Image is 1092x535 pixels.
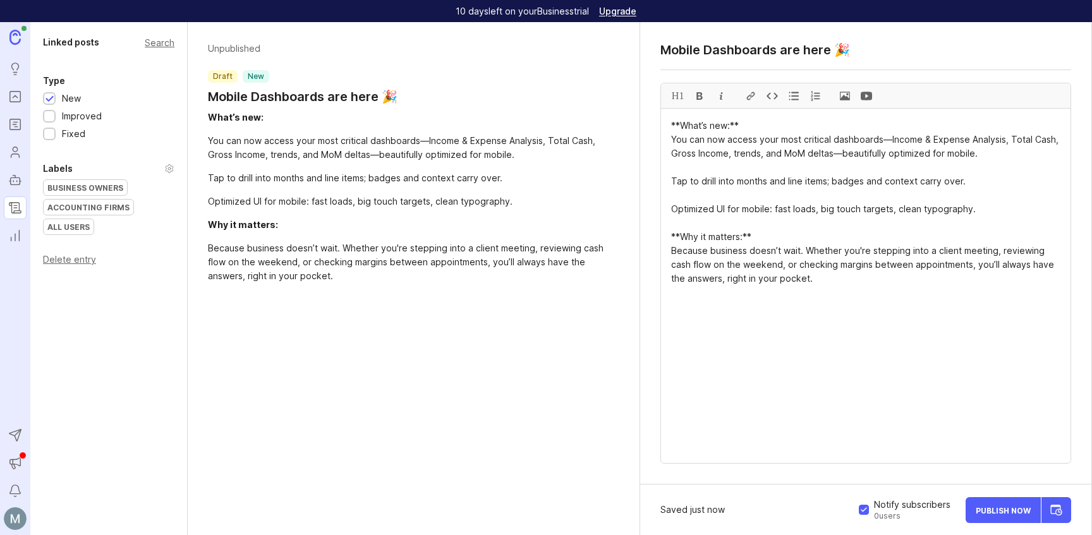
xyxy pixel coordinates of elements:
[661,109,1071,463] textarea: **What’s new:** You can now access your most critical dashboards—Income & Expense Analysis, Total...
[62,127,85,141] div: Fixed
[44,180,127,195] div: Business Owners
[667,83,689,108] div: H1
[4,424,27,447] button: Send to Autopilot
[976,506,1031,514] span: Publish Now
[208,171,619,185] div: Tap to drill into months and line items; badges and context carry over.
[213,71,233,81] p: draft
[4,113,27,136] a: Roadmaps
[43,255,174,264] div: Delete entry
[62,109,102,123] div: Improved
[4,479,27,502] button: Notifications
[660,503,725,517] div: Saved just now
[145,39,174,46] div: Search
[660,42,1071,57] textarea: Mobile Dashboards are here 🎉
[9,30,21,44] img: Canny Home
[599,7,636,16] a: Upgrade
[248,71,264,81] p: new
[4,85,27,108] a: Portal
[62,92,81,105] div: New
[208,88,397,105] a: Mobile Dashboards are here 🎉
[208,112,264,123] div: What’s new:
[874,498,950,521] div: Notify subscribers
[4,141,27,164] a: Users
[208,219,278,230] div: Why it matters:
[208,134,619,162] div: You can now access your most critical dashboards—Income & Expense Analysis, Total Cash, Gross Inc...
[456,5,589,18] p: 10 days left on your Business trial
[208,42,397,55] p: Unpublished
[4,452,27,474] button: Announcements
[4,224,27,247] a: Reporting
[43,73,65,88] div: Type
[44,219,94,234] div: All Users
[859,505,869,515] input: Notify subscribers by email
[966,497,1041,523] button: Publish Now
[44,200,133,215] div: Accounting Firms
[4,507,27,530] img: Michelle Henley
[43,161,73,176] div: Labels
[4,57,27,80] a: Ideas
[4,169,27,191] a: Autopilot
[874,511,950,521] span: 0 user s
[4,196,27,219] a: Changelog
[208,241,619,283] div: Because business doesn’t wait. Whether you're stepping into a client meeting, reviewing cash flow...
[43,35,99,50] div: Linked posts
[208,195,619,208] div: Optimized UI for mobile: fast loads, big touch targets, clean typography.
